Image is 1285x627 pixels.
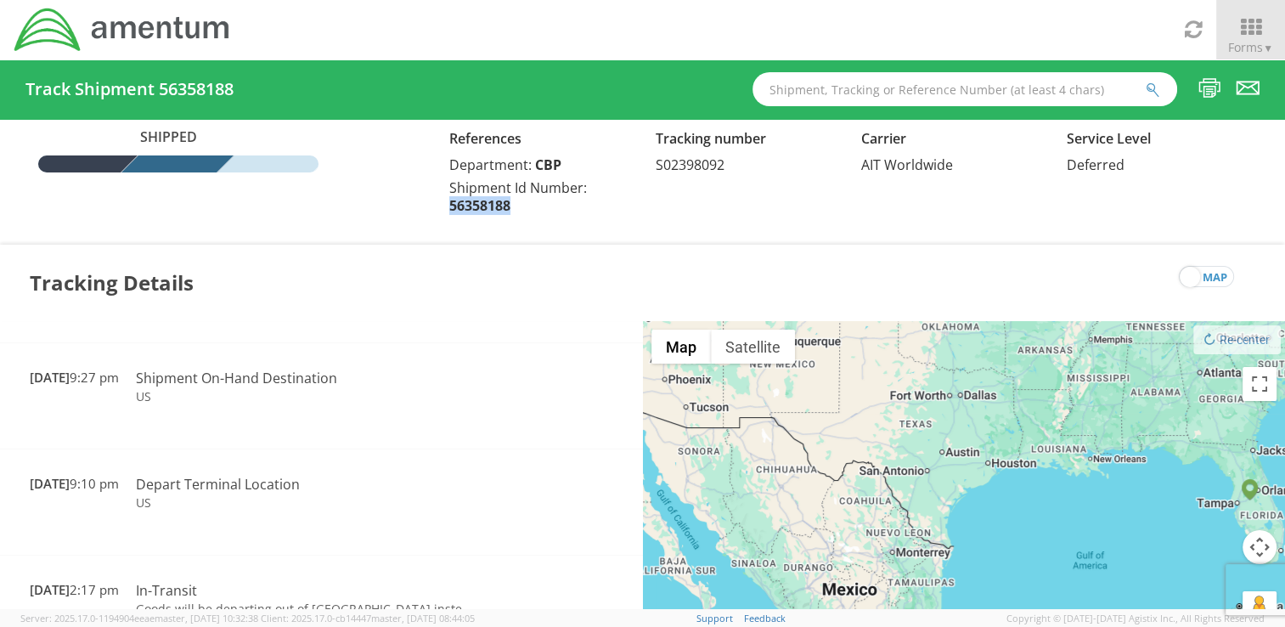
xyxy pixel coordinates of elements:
[30,475,70,492] span: [DATE]
[744,612,786,624] a: Feedback
[449,196,510,215] span: 56358188
[13,6,232,54] img: dyn-intl-logo-049831509241104b2a82.png
[1263,41,1273,55] span: ▼
[696,612,733,624] a: Support
[371,612,475,624] span: master, [DATE] 08:44:05
[861,155,953,174] span: AIT Worldwide
[25,80,234,99] h4: Track Shipment 56358188
[1006,612,1265,625] span: Copyright © [DATE]-[DATE] Agistix Inc., All Rights Reserved
[132,127,225,147] span: Shipped
[1228,39,1273,55] span: Forms
[1193,325,1281,354] button: Re-center
[127,494,482,511] td: US
[30,245,194,321] h3: Tracking Details
[30,369,70,386] span: [DATE]
[136,369,337,387] span: Shipment On-Hand Destination
[535,155,561,174] span: CBP
[655,155,724,174] span: S02398092
[651,330,711,364] button: Show street map
[136,581,197,600] span: In-Transit
[449,155,532,174] span: Department:
[655,132,835,147] h5: Tracking number
[136,475,300,494] span: Depart Terminal Location
[449,132,629,147] h5: References
[155,612,258,624] span: master, [DATE] 10:32:38
[1243,530,1277,564] button: Map camera controls
[30,475,119,492] span: 9:10 pm
[30,581,119,598] span: 2:17 pm
[1067,132,1247,147] h5: Service Level
[1243,367,1277,401] button: Toggle fullscreen view
[752,72,1177,106] input: Shipment, Tracking or Reference Number (at least 4 chars)
[30,581,70,598] span: [DATE]
[1203,267,1227,288] span: map
[127,388,482,405] td: US
[261,612,475,624] span: Client: 2025.17.0-cb14447
[711,330,795,364] button: Show satellite imagery
[1067,155,1124,174] span: Deferred
[861,132,1041,147] h5: Carrier
[20,612,258,624] span: Server: 2025.17.0-1194904eeae
[449,178,587,197] span: Shipment Id Number:
[127,601,482,618] td: Goods will be departing out of [GEOGRAPHIC_DATA] instead. HAWB: S02398092 Port of Export Code: MI...
[30,369,119,386] span: 9:27 pm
